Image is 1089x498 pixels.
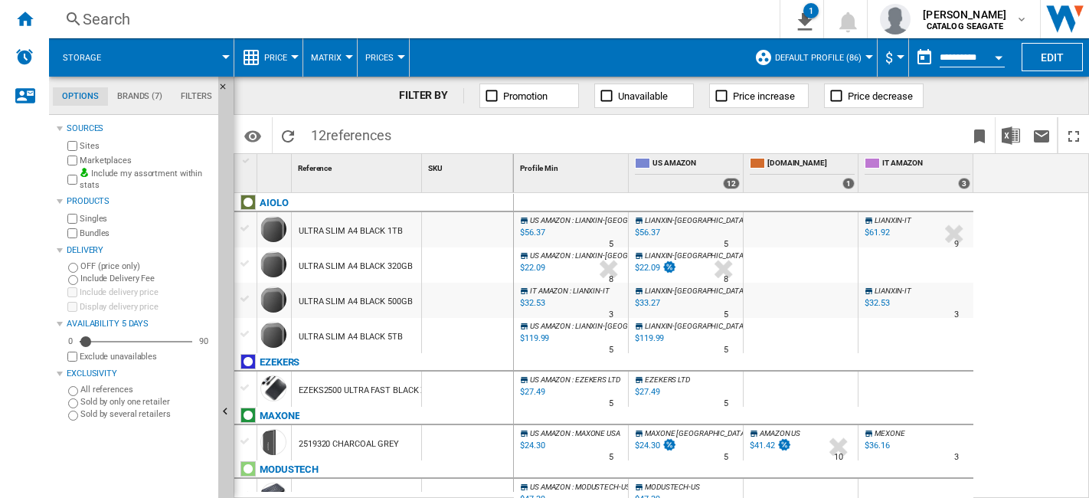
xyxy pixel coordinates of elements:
md-slider: Availability [80,334,192,349]
input: Sold by only one retailer [68,398,78,408]
div: Storage [57,38,226,77]
div: $22.09 [635,263,659,273]
div: Availability 5 Days [67,318,212,330]
div: US AMAZON 12 offers sold by US AMAZON [632,154,743,192]
span: : MODUSTECH-US [572,483,630,491]
div: $36.16 [865,441,889,450]
div: EZEKS2500 ULTRA FAST BLACK XBOX 500GB [299,373,469,408]
div: $56.37 [633,225,659,241]
input: Marketplaces [67,156,77,165]
div: Delivery Time : 5 days [724,396,728,411]
label: Exclude unavailables [80,351,212,362]
span: Storage [63,53,101,63]
div: $32.53 [865,298,889,308]
div: Delivery Time : 8 days [724,272,728,287]
div: Last updated : Tuesday, 9 September 2025 17:28 [518,331,549,346]
span: LIANXIN-IT [875,216,911,224]
div: $36.16 [862,438,889,454]
div: Delivery Time : 5 days [609,237,613,252]
span: Default profile (86) [775,53,862,63]
md-tab-item: Filters [172,87,221,106]
button: Price increase [709,84,809,108]
span: : LIANXIN-[GEOGRAPHIC_DATA] [572,322,675,330]
div: ULTRA SLIM A4 BLACK 320GB [299,249,413,284]
div: 12 offers sold by US AMAZON [723,178,740,189]
span: Unavailable [618,90,668,102]
div: Last updated : Tuesday, 9 September 2025 08:33 [518,296,544,311]
div: $33.27 [633,296,659,311]
div: 1 [803,3,819,18]
div: Last updated : Tuesday, 9 September 2025 17:28 [518,260,544,276]
label: Sold by several retailers [80,408,212,420]
img: promotionV3.png [662,260,677,274]
img: mysite-bg-18x18.png [80,168,89,177]
img: promotionV3.png [777,438,792,451]
div: $61.92 [862,225,889,241]
span: MODUSTECH-US [645,483,700,491]
button: Price [264,38,295,77]
div: [DOMAIN_NAME] 1 offers sold by AMAZON.CO.UK [747,154,858,192]
span: [DOMAIN_NAME] [767,158,855,171]
div: $32.53 [862,296,889,311]
span: LIANXIN-[GEOGRAPHIC_DATA] [645,287,746,295]
div: ULTRA SLIM A4 BLACK 1TB [299,214,403,249]
input: Display delivery price [67,352,77,362]
div: $22.09 [633,260,677,276]
span: SKU [428,164,443,172]
div: $33.27 [635,298,659,308]
label: Display delivery price [80,301,212,313]
div: Delivery Time : 5 days [609,450,613,465]
span: US AMAZON [530,429,571,437]
input: Include my assortment within stats [67,170,77,189]
label: OFF (price only) [80,260,212,272]
div: Sort None [517,154,628,178]
img: alerts-logo.svg [15,48,34,66]
span: US AMAZON [530,483,571,491]
div: ULTRA SLIM A4 BLACK 500GB [299,284,413,319]
button: Unavailable [594,84,694,108]
label: Singles [80,213,212,224]
div: Delivery Time : 9 days [954,237,959,252]
md-tab-item: Brands (7) [108,87,172,106]
span: : LIANXIN-[GEOGRAPHIC_DATA] [572,251,675,260]
div: Delivery Time : 3 days [954,307,959,323]
label: Include delivery price [80,287,212,298]
div: Click to filter on that brand [260,407,299,425]
div: IT AMAZON 3 offers sold by IT AMAZON [862,154,973,192]
md-tab-item: Options [53,87,108,106]
input: Sites [67,141,77,151]
div: Reference Sort None [295,154,421,178]
span: Price [264,53,287,63]
input: Singles [67,214,77,224]
label: All references [80,384,212,395]
div: Click to filter on that brand [260,353,299,372]
span: US AMAZON [530,375,571,384]
button: Default profile (86) [775,38,869,77]
div: FILTER BY [399,88,464,103]
div: Delivery Time : 5 days [724,307,728,323]
input: All references [68,386,78,396]
button: Options [237,122,268,149]
div: Delivery Time : 5 days [724,450,728,465]
span: Price decrease [848,90,913,102]
span: US AMAZON [530,322,571,330]
div: Sources [67,123,212,135]
input: Bundles [67,228,77,238]
span: US AMAZON [530,216,571,224]
div: 3 offers sold by IT AMAZON [958,178,970,189]
button: Promotion [479,84,579,108]
input: Include Delivery Fee [68,275,78,285]
button: md-calendar [909,42,940,73]
div: Delivery Time : 10 days [834,450,843,465]
span: : LIANXIN-IT [570,287,610,295]
button: Matrix [311,38,349,77]
div: Products [67,195,212,208]
div: Price [242,38,295,77]
button: $ [885,38,901,77]
span: : LIANXIN-[GEOGRAPHIC_DATA] [572,216,675,224]
div: Exclusivity [67,368,212,380]
div: $27.49 [633,385,659,400]
div: Profile Min Sort None [517,154,628,178]
button: Prices [365,38,401,77]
